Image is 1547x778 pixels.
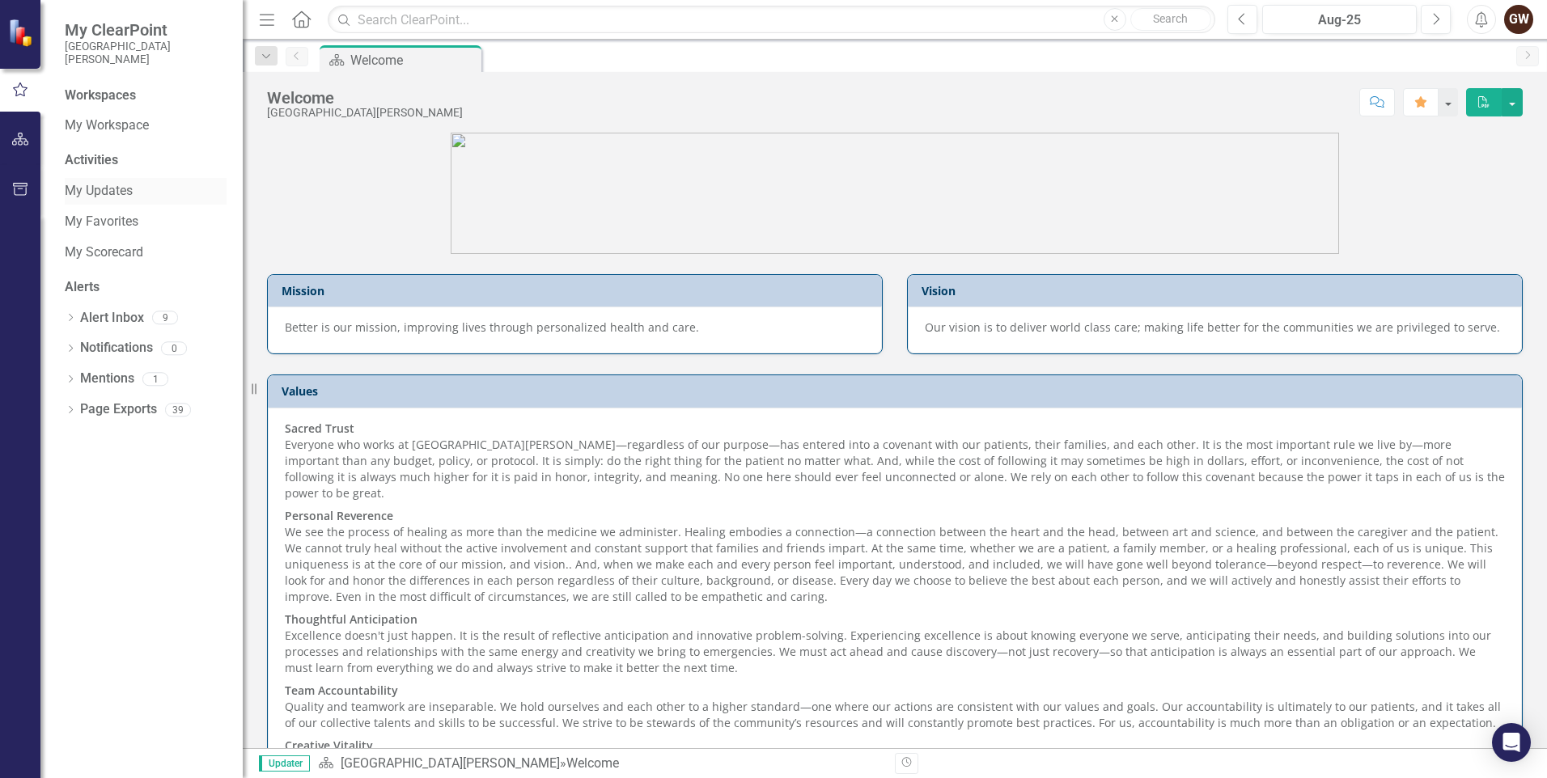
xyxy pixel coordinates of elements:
strong: Sacred Trust [285,421,354,436]
div: Activities [65,151,227,170]
a: My Scorecard [65,243,227,262]
div: Welcome [350,50,477,70]
h3: Vision [922,285,1514,297]
div: Aug-25 [1268,11,1411,30]
div: 1 [142,372,168,386]
p: Better is our mission, improving lives through personalized health and care. [285,319,865,336]
a: Mentions [80,370,134,388]
a: My Favorites [65,213,227,231]
div: Open Intercom Messenger [1492,723,1531,762]
a: Page Exports [80,400,157,419]
div: Workspaces [65,87,136,105]
button: Aug-25 [1262,5,1417,34]
small: [GEOGRAPHIC_DATA][PERSON_NAME] [65,40,227,66]
div: » [318,755,883,773]
div: Alerts [65,278,227,297]
h3: Mission [282,285,874,297]
span: Search [1153,12,1188,25]
a: My Workspace [65,116,227,135]
span: My ClearPoint [65,20,227,40]
h3: Values [282,385,1514,397]
p: We see the process of healing as more than the medicine we administer. Healing embodies a connect... [285,505,1505,608]
span: Updater [259,755,310,772]
img: ClearPoint Strategy [8,18,36,46]
p: Our vision is to deliver world class care; making life better for the communities we are privileg... [925,319,1505,336]
strong: Personal Reverence [285,508,393,523]
a: [GEOGRAPHIC_DATA][PERSON_NAME] [341,755,560,771]
strong: Team Accountability [285,683,398,698]
strong: Creative Vitality [285,738,373,753]
div: 9 [152,311,178,325]
div: [GEOGRAPHIC_DATA][PERSON_NAME] [267,107,463,119]
div: Welcome [267,89,463,107]
p: Everyone who works at [GEOGRAPHIC_DATA][PERSON_NAME]—regardless of our purpose—has entered into a... [285,421,1505,505]
div: Welcome [566,755,619,771]
div: 39 [165,403,191,416]
button: GW [1504,5,1533,34]
a: My Updates [65,182,227,201]
strong: Thoughtful Anticipation [285,611,417,627]
a: Alert Inbox [80,309,144,328]
p: Quality and teamwork are inseparable. We hold ourselves and each other to a higher standard—one w... [285,679,1505,734]
p: Excellence doesn't just happen. It is the result of reflective anticipation and innovative proble... [285,608,1505,679]
a: Notifications [80,339,153,357]
div: 0 [161,341,187,355]
button: Search [1130,8,1211,31]
input: Search ClearPoint... [328,6,1215,34]
img: SJRMC%20new%20logo%203.jpg [451,133,1339,254]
